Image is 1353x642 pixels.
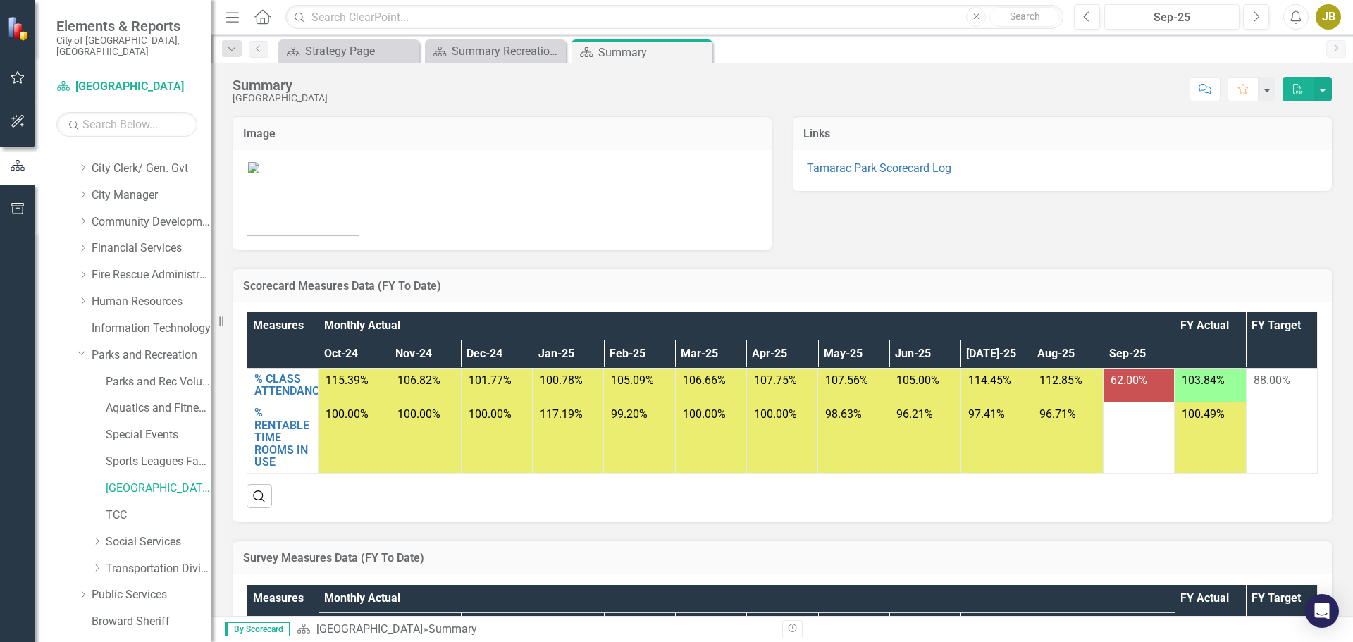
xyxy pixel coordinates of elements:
div: Summary [233,78,328,93]
a: Parks and Rec Volunteers [106,374,211,390]
span: Search [1010,11,1040,22]
span: 115.39% [326,374,369,387]
span: 88.00% [1254,374,1290,387]
div: Strategy Page [305,42,416,60]
td: Double-Click to Edit Right Click for Context Menu [247,368,319,402]
span: 62.00% [1111,374,1147,387]
div: Summary [598,44,709,61]
span: 97.41% [968,407,1005,421]
a: Information Technology [92,321,211,337]
small: City of [GEOGRAPHIC_DATA], [GEOGRAPHIC_DATA] [56,35,197,58]
a: [GEOGRAPHIC_DATA] [106,481,211,497]
button: Search [989,7,1060,27]
span: 96.21% [896,407,933,421]
span: 100.00% [326,407,369,421]
div: Sep-25 [1109,9,1235,26]
a: TCC [106,507,211,524]
a: Aquatics and Fitness Center [106,400,211,416]
span: 100.00% [754,407,797,421]
a: % CLASS ATTENDANCE [254,373,326,397]
span: 100.49% [1182,407,1225,421]
span: 98.63% [825,407,862,421]
td: Double-Click to Edit Right Click for Context Menu [247,402,319,474]
button: Sep-25 [1104,4,1240,30]
span: 112.85% [1039,374,1082,387]
div: Summary Recreation - Program Description (7010) [452,42,562,60]
a: City Manager [92,187,211,204]
input: Search Below... [56,112,197,137]
span: 106.66% [683,374,726,387]
span: 103.84% [1182,374,1225,387]
div: Summary [428,622,477,636]
span: 96.71% [1039,407,1076,421]
a: Financial Services [92,240,211,257]
span: 100.00% [397,407,440,421]
span: 99.20% [611,407,648,421]
a: Human Resources [92,294,211,310]
input: Search ClearPoint... [285,5,1063,30]
a: Special Events [106,427,211,443]
h3: Image [243,128,761,140]
img: ClearPoint Strategy [7,16,32,40]
span: 114.45% [968,374,1011,387]
a: Community Development [92,214,211,230]
a: Public Services [92,587,211,603]
h3: Survey Measures Data (FY To Date) [243,552,1321,564]
span: 100.00% [683,407,726,421]
span: 105.09% [611,374,654,387]
span: 107.56% [825,374,868,387]
span: 100.78% [540,374,583,387]
span: 117.19% [540,407,583,421]
span: 106.82% [397,374,440,387]
div: » [297,622,772,638]
div: Open Intercom Messenger [1305,594,1339,628]
span: 101.77% [469,374,512,387]
a: Tamarac Park Scorecard Log [807,161,951,175]
span: 105.00% [896,374,939,387]
a: Social Services [106,534,211,550]
a: Parks and Recreation [92,347,211,364]
h3: Scorecard Measures Data (FY To Date) [243,280,1321,292]
a: Summary Recreation - Program Description (7010) [428,42,562,60]
span: By Scorecard [225,622,290,636]
span: 100.00% [469,407,512,421]
a: Sports Leagues Facilities Fields [106,454,211,470]
a: [GEOGRAPHIC_DATA] [316,622,423,636]
a: Fire Rescue Administration [92,267,211,283]
a: Broward Sheriff [92,614,211,630]
div: [GEOGRAPHIC_DATA] [233,93,328,104]
a: Transportation Division [106,561,211,577]
h3: Links [803,128,1321,140]
span: 107.75% [754,374,797,387]
button: JB [1316,4,1341,30]
a: [GEOGRAPHIC_DATA] [56,79,197,95]
a: % RENTABLE TIME ROOMS IN USE [254,407,311,469]
a: Strategy Page [282,42,416,60]
span: Elements & Reports [56,18,197,35]
a: City Clerk/ Gen. Gvt [92,161,211,177]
